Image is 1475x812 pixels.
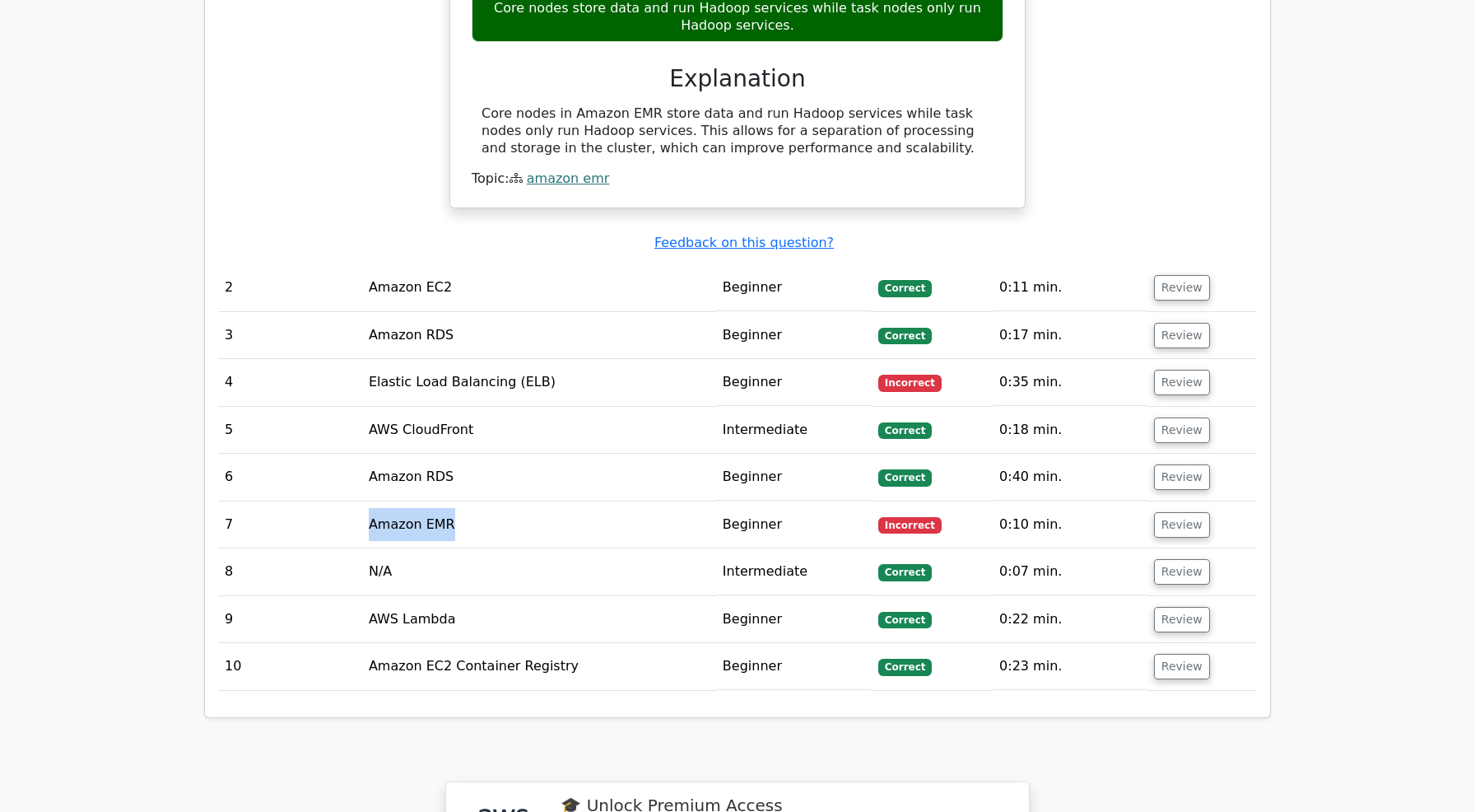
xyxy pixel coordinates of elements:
[218,596,362,643] td: 9
[218,407,362,454] td: 5
[654,235,834,250] a: Feedback on this question?
[716,548,872,595] td: Intermediate
[1154,559,1210,585] button: Review
[1154,512,1210,538] button: Review
[993,407,1147,454] td: 0:18 min.
[878,517,942,534] span: Incorrect
[993,548,1147,595] td: 0:07 min.
[878,564,932,581] span: Correct
[993,264,1147,311] td: 0:11 min.
[716,312,872,359] td: Beginner
[878,280,932,296] span: Correct
[362,407,716,454] td: AWS CloudFront
[472,170,1003,188] div: Topic:
[218,643,362,690] td: 10
[878,328,932,344] span: Correct
[482,105,993,156] div: Core nodes in Amazon EMR store data and run Hadoop services while task nodes only run Hadoop serv...
[993,643,1147,690] td: 0:23 min.
[716,407,872,454] td: Intermediate
[716,454,872,501] td: Beginner
[362,454,716,501] td: Amazon RDS
[218,359,362,406] td: 4
[1154,370,1210,395] button: Review
[993,359,1147,406] td: 0:35 min.
[1154,418,1210,443] button: Review
[362,643,716,690] td: Amazon EC2 Container Registry
[218,454,362,501] td: 6
[716,643,872,690] td: Beginner
[218,548,362,595] td: 8
[1154,275,1210,301] button: Review
[1154,654,1210,679] button: Review
[1154,607,1210,632] button: Review
[993,312,1147,359] td: 0:17 min.
[878,375,942,391] span: Incorrect
[218,502,362,548] td: 7
[362,359,716,406] td: Elastic Load Balancing (ELB)
[218,264,362,311] td: 2
[1154,323,1210,348] button: Review
[878,422,932,439] span: Correct
[362,596,716,643] td: AWS Lambda
[716,359,872,406] td: Beginner
[362,312,716,359] td: Amazon RDS
[1154,464,1210,490] button: Review
[993,454,1147,501] td: 0:40 min.
[362,548,716,595] td: N/A
[716,502,872,548] td: Beginner
[362,502,716,548] td: Amazon EMR
[716,264,872,311] td: Beginner
[482,65,993,93] h3: Explanation
[527,170,610,186] a: amazon emr
[878,659,932,675] span: Correct
[878,469,932,486] span: Correct
[716,596,872,643] td: Beginner
[362,264,716,311] td: Amazon EC2
[878,612,932,628] span: Correct
[218,312,362,359] td: 3
[993,502,1147,548] td: 0:10 min.
[993,596,1147,643] td: 0:22 min.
